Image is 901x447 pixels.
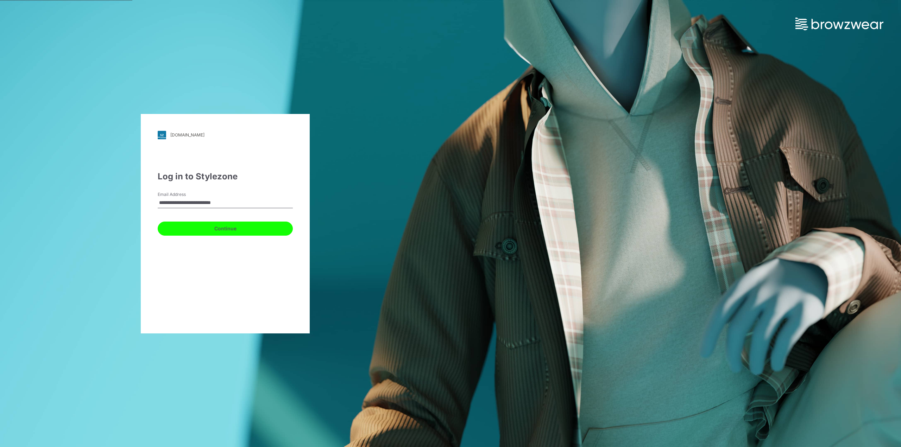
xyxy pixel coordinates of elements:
[170,132,204,138] div: [DOMAIN_NAME]
[158,191,207,198] label: Email Address
[158,131,166,139] img: svg+xml;base64,PHN2ZyB3aWR0aD0iMjgiIGhlaWdodD0iMjgiIHZpZXdCb3g9IjAgMCAyOCAyOCIgZmlsbD0ibm9uZSIgeG...
[158,222,293,236] button: Continue
[158,170,293,183] div: Log in to Stylezone
[795,18,883,30] img: browzwear-logo.73288ffb.svg
[158,131,293,139] a: [DOMAIN_NAME]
